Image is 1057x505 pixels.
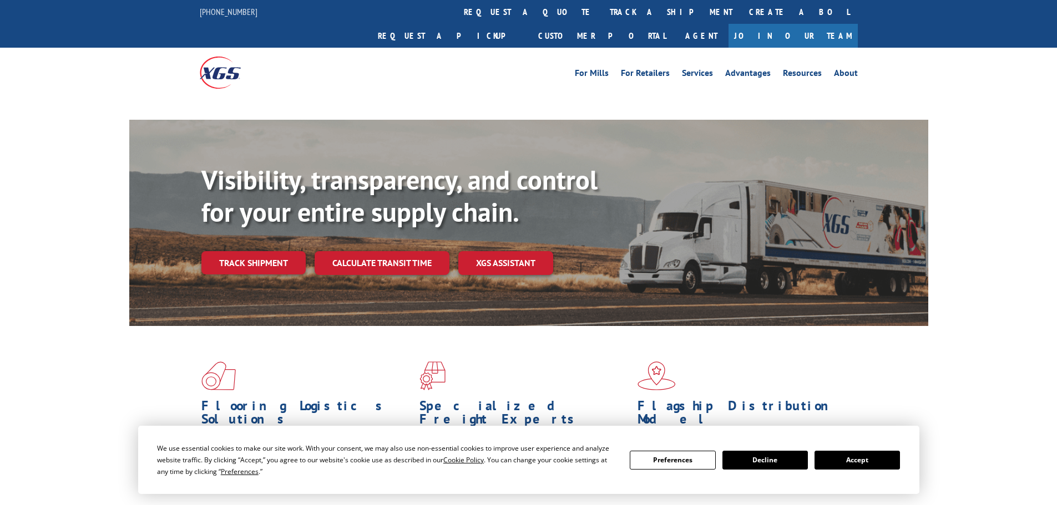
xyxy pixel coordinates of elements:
[630,451,715,470] button: Preferences
[722,451,808,470] button: Decline
[419,399,629,431] h1: Specialized Freight Experts
[530,24,674,48] a: Customer Portal
[815,451,900,470] button: Accept
[315,251,449,275] a: Calculate transit time
[638,361,676,390] img: xgs-icon-flagship-distribution-model-red
[834,69,858,81] a: About
[638,399,847,431] h1: Flagship Distribution Model
[674,24,729,48] a: Agent
[443,455,484,465] span: Cookie Policy
[682,69,713,81] a: Services
[138,426,919,494] div: Cookie Consent Prompt
[575,69,609,81] a: For Mills
[729,24,858,48] a: Join Our Team
[783,69,822,81] a: Resources
[370,24,530,48] a: Request a pickup
[725,69,771,81] a: Advantages
[157,442,616,477] div: We use essential cookies to make our site work. With your consent, we may also use non-essential ...
[201,162,598,229] b: Visibility, transparency, and control for your entire supply chain.
[201,251,306,274] a: Track shipment
[200,6,257,17] a: [PHONE_NUMBER]
[201,361,236,390] img: xgs-icon-total-supply-chain-intelligence-red
[621,69,670,81] a: For Retailers
[201,399,411,431] h1: Flooring Logistics Solutions
[458,251,553,275] a: XGS ASSISTANT
[419,361,446,390] img: xgs-icon-focused-on-flooring-red
[221,467,259,476] span: Preferences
